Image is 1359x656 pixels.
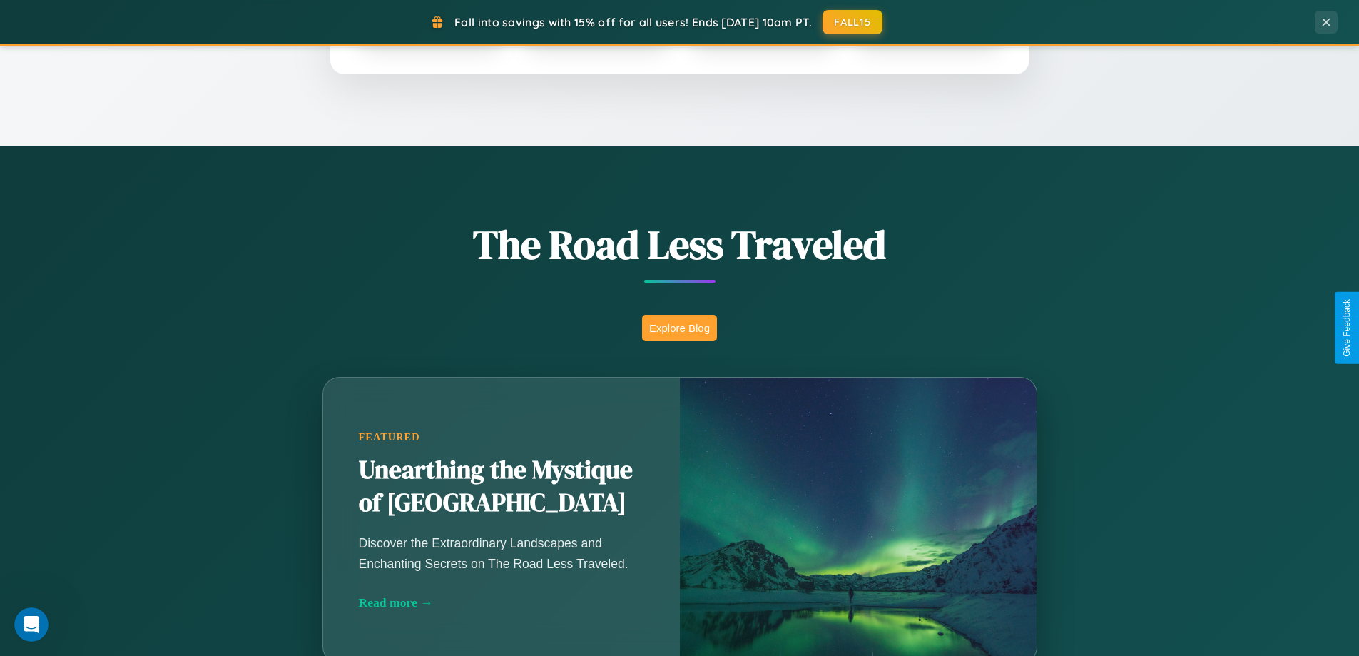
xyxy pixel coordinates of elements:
button: Explore Blog [642,315,717,341]
p: Discover the Extraordinary Landscapes and Enchanting Secrets on The Road Less Traveled. [359,533,644,573]
h2: Unearthing the Mystique of [GEOGRAPHIC_DATA] [359,454,644,520]
button: FALL15 [823,10,882,34]
div: Give Feedback [1342,299,1352,357]
iframe: Intercom live chat [14,607,49,642]
div: Featured [359,431,644,443]
h1: The Road Less Traveled [252,217,1108,272]
span: Fall into savings with 15% off for all users! Ends [DATE] 10am PT. [454,15,812,29]
div: Read more → [359,595,644,610]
